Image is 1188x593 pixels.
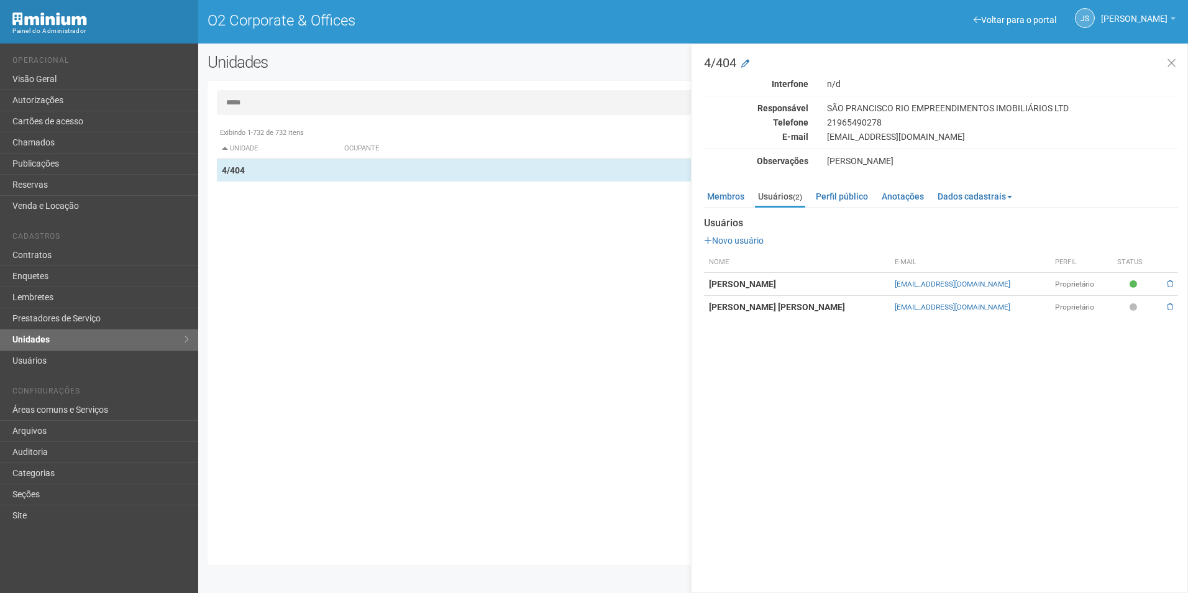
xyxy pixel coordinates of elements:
[1050,296,1113,319] td: Proprietário
[704,252,890,273] th: Nome
[1050,252,1113,273] th: Perfil
[793,193,802,201] small: (2)
[222,165,245,175] strong: 4/404
[704,57,1178,69] h3: 4/404
[1075,8,1095,28] a: JS
[217,127,1169,139] div: Exibindo 1-732 de 732 itens
[12,387,189,400] li: Configurações
[709,279,776,289] strong: [PERSON_NAME]
[1101,16,1176,25] a: [PERSON_NAME]
[12,232,189,245] li: Cadastros
[339,139,759,159] th: Ocupante: activate to sort column ascending
[695,103,818,114] div: Responsável
[1130,302,1140,313] span: Pendente
[704,236,764,246] a: Novo usuário
[695,117,818,128] div: Telefone
[895,303,1010,311] a: [EMAIL_ADDRESS][DOMAIN_NAME]
[890,252,1049,273] th: E-mail
[818,103,1187,114] div: SÃO PRANCISCO RIO EMPREENDIMENTOS IMOBILIÁRIOS LTD
[818,155,1187,167] div: [PERSON_NAME]
[818,131,1187,142] div: [EMAIL_ADDRESS][DOMAIN_NAME]
[1112,252,1158,273] th: Status
[818,117,1187,128] div: 21965490278
[895,280,1010,288] a: [EMAIL_ADDRESS][DOMAIN_NAME]
[974,15,1056,25] a: Voltar para o portal
[12,56,189,69] li: Operacional
[695,155,818,167] div: Observações
[695,78,818,90] div: Interfone
[208,53,601,71] h2: Unidades
[818,78,1187,90] div: n/d
[217,139,339,159] th: Unidade: activate to sort column descending
[709,302,845,312] strong: [PERSON_NAME] [PERSON_NAME]
[934,187,1015,206] a: Dados cadastrais
[1130,279,1140,290] span: Ativo
[12,25,189,37] div: Painel do Administrador
[755,187,805,208] a: Usuários(2)
[12,12,87,25] img: Minium
[879,187,927,206] a: Anotações
[704,187,747,206] a: Membros
[741,58,749,70] a: Modificar a unidade
[704,218,1178,229] strong: Usuários
[1101,2,1167,24] span: Jeferson Souza
[208,12,684,29] h1: O2 Corporate & Offices
[813,187,871,206] a: Perfil público
[1050,273,1113,296] td: Proprietário
[695,131,818,142] div: E-mail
